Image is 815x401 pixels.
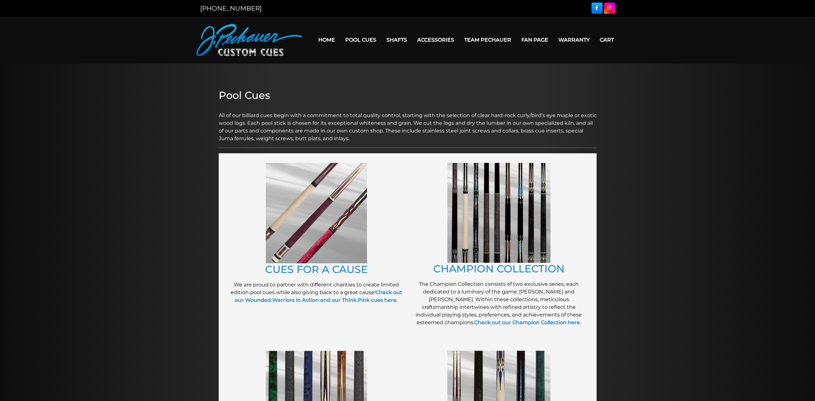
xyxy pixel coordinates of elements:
[235,289,402,303] a: Check out our Wounded Warriors in Action and our Think Pink cues here.
[196,24,302,56] img: Pechauer Custom Cues
[340,32,381,48] a: Pool Cues
[200,4,262,12] a: [PHONE_NUMBER]
[381,32,412,48] a: Shafts
[553,32,595,48] a: Warranty
[459,32,516,48] a: Team Pechauer
[265,263,368,276] a: CUES FOR A CAUSE
[411,280,587,326] p: The Champion Collection consists of two exclusive series, each dedicated to a luminary of the gam...
[219,104,597,142] p: All of our billiard cues begin with a commitment to total quality control, starting with the sele...
[313,32,340,48] a: Home
[474,319,580,325] a: Check out our Champion Collection here
[433,262,565,275] a: CHAMPION COLLECTION
[228,281,404,304] p: We are proud to partner with different charities to create limited edition pool cues while also g...
[516,32,553,48] a: Fan Page
[219,89,597,101] h2: Pool Cues
[412,32,459,48] a: Accessories
[595,32,619,48] a: Cart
